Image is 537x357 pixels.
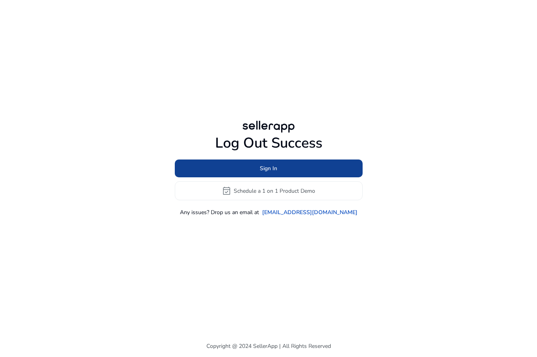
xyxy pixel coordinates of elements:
[262,208,357,216] a: [EMAIL_ADDRESS][DOMAIN_NAME]
[175,135,363,152] h1: Log Out Success
[222,186,231,196] span: event_available
[175,181,363,200] button: event_availableSchedule a 1 on 1 Product Demo
[175,160,363,177] button: Sign In
[180,208,259,216] p: Any issues? Drop us an email at
[260,164,277,173] span: Sign In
